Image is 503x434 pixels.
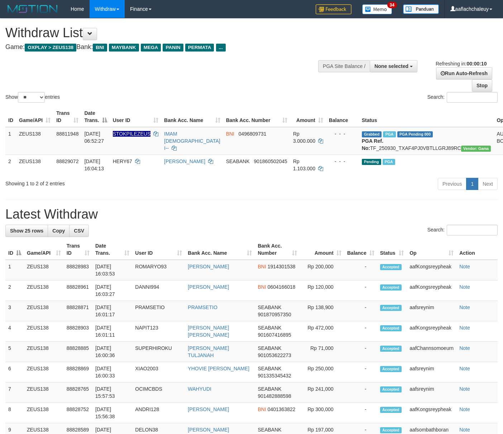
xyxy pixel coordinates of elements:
[93,44,107,52] span: BNI
[370,60,417,72] button: None selected
[5,225,48,237] a: Show 25 rows
[456,239,498,260] th: Action
[300,260,344,281] td: Rp 200,000
[56,131,78,137] span: 88811948
[344,301,377,321] td: -
[459,406,470,412] a: Note
[132,239,185,260] th: User ID: activate to sort column ascending
[132,362,185,382] td: XIAO2003
[478,178,498,190] a: Next
[316,4,351,14] img: Feedback.jpg
[188,386,211,392] a: WAHYUDI
[5,107,16,127] th: ID
[188,325,229,338] a: [PERSON_NAME] [PERSON_NAME]
[436,67,492,79] a: Run Auto-Refresh
[24,239,64,260] th: Game/API: activate to sort column ascending
[5,239,24,260] th: ID: activate to sort column descending
[459,427,470,433] a: Note
[64,260,92,281] td: 88828983
[188,304,217,310] a: PRAMSETIO
[380,284,402,291] span: Accepted
[24,382,64,403] td: ZEUS138
[380,305,402,311] span: Accepted
[110,107,161,127] th: User ID: activate to sort column ascending
[387,2,397,8] span: 34
[161,107,223,127] th: Bank Acc. Name: activate to sort column ascending
[268,406,296,412] span: Copy 0401363822 to clipboard
[56,159,78,164] span: 88829072
[407,260,456,281] td: aafKongsreypheak
[407,342,456,362] td: aafChannsomoeurn
[5,155,16,175] td: 2
[5,321,24,342] td: 4
[113,131,151,137] span: Nama rekening ada tanda titik/strip, harap diedit
[188,284,229,290] a: [PERSON_NAME]
[132,260,185,281] td: ROMARYO93
[380,386,402,392] span: Accepted
[5,362,24,382] td: 6
[16,155,53,175] td: ZEUS138
[24,362,64,382] td: ZEUS138
[24,342,64,362] td: ZEUS138
[258,264,266,269] span: BNI
[344,260,377,281] td: -
[407,281,456,301] td: aafKongsreypheak
[74,228,84,234] span: CSV
[407,321,456,342] td: aafKongsreypheak
[427,225,498,235] label: Search:
[24,260,64,281] td: ZEUS138
[188,406,229,412] a: [PERSON_NAME]
[109,44,139,52] span: MAYBANK
[383,159,395,165] span: Marked by aafchomsokheang
[64,239,92,260] th: Trans ID: activate to sort column ascending
[436,61,487,67] span: Refreshing in:
[362,131,382,137] span: Grabbed
[293,159,315,171] span: Rp 1.103.000
[344,321,377,342] td: -
[459,366,470,371] a: Note
[5,281,24,301] td: 2
[258,284,266,290] span: BNI
[226,159,250,164] span: SEABANK
[132,342,185,362] td: SUPERHIROKU
[64,281,92,301] td: 88828961
[5,342,24,362] td: 5
[258,332,291,338] span: Copy 901607416895 to clipboard
[407,403,456,423] td: aafKongsreypheak
[258,393,291,399] span: Copy 901482888598 to clipboard
[5,207,498,221] h1: Latest Withdraw
[407,301,456,321] td: aafsreynim
[64,403,92,423] td: 88828752
[383,131,396,137] span: Marked by aafsreyleap
[300,382,344,403] td: Rp 241,000
[459,264,470,269] a: Note
[185,44,214,52] span: PERMATA
[24,281,64,301] td: ZEUS138
[403,4,439,14] img: panduan.png
[188,366,249,371] a: YHOVIE [PERSON_NAME]
[380,346,402,352] span: Accepted
[92,321,132,342] td: [DATE] 16:01:11
[258,312,291,317] span: Copy 901870957350 to clipboard
[24,301,64,321] td: ZEUS138
[132,301,185,321] td: PRAMSETIO
[5,301,24,321] td: 3
[5,127,16,155] td: 1
[10,228,43,234] span: Show 25 rows
[258,366,281,371] span: SEABANK
[64,301,92,321] td: 88828871
[18,92,45,103] select: Showentries
[92,239,132,260] th: Date Trans.: activate to sort column ascending
[459,325,470,331] a: Note
[300,342,344,362] td: Rp 71,000
[5,26,328,40] h1: Withdraw List
[344,342,377,362] td: -
[48,225,70,237] a: Copy
[226,131,234,137] span: BNI
[132,382,185,403] td: OCIMCBDS
[459,284,470,290] a: Note
[380,325,402,331] span: Accepted
[254,159,287,164] span: Copy 901860502045 to clipboard
[258,406,266,412] span: BNI
[92,382,132,403] td: [DATE] 15:57:53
